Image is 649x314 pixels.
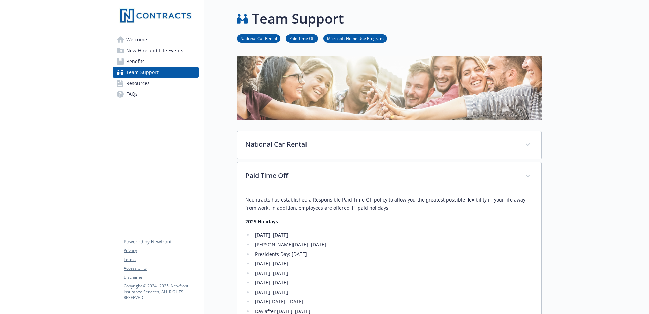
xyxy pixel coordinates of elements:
span: Benefits [126,56,145,67]
a: Welcome [113,34,199,45]
a: Disclaimer [124,274,198,280]
a: Accessibility [124,265,198,272]
p: Paid Time Off [245,171,517,181]
span: Team Support [126,67,159,78]
img: team support page banner [237,56,542,120]
a: Terms [124,257,198,263]
span: Resources [126,78,150,89]
span: Welcome [126,34,147,45]
strong: 2025 Holidays [245,218,278,225]
span: New Hire and Life Events [126,45,183,56]
p: Copyright © 2024 - 2025 , Newfront Insurance Services, ALL RIGHTS RESERVED [124,283,198,300]
li: Presidents Day: [DATE] [253,250,533,258]
a: New Hire and Life Events [113,45,199,56]
a: Paid Time Off [286,35,318,41]
p: Ncontracts has established a Responsible Paid Time Off policy to allow you the greatest possible ... [245,196,533,212]
div: National Car Rental [237,131,541,159]
li: [DATE]: [DATE] [253,231,533,239]
li: [DATE]: [DATE] [253,288,533,296]
a: Resources [113,78,199,89]
li: [DATE]: [DATE] [253,260,533,268]
span: FAQs [126,89,138,100]
li: [PERSON_NAME][DATE]: [DATE] [253,241,533,249]
a: National Car Rental [237,35,280,41]
h1: Team Support [252,8,344,29]
li: [DATE]: [DATE] [253,279,533,287]
li: [DATE][DATE]: [DATE] [253,298,533,306]
a: Benefits [113,56,199,67]
p: National Car Rental [245,139,517,150]
a: Team Support [113,67,199,78]
li: [DATE]: [DATE] [253,269,533,277]
div: Paid Time Off [237,162,541,190]
a: Microsoft Home Use Program [323,35,387,41]
a: Privacy [124,248,198,254]
a: FAQs [113,89,199,100]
